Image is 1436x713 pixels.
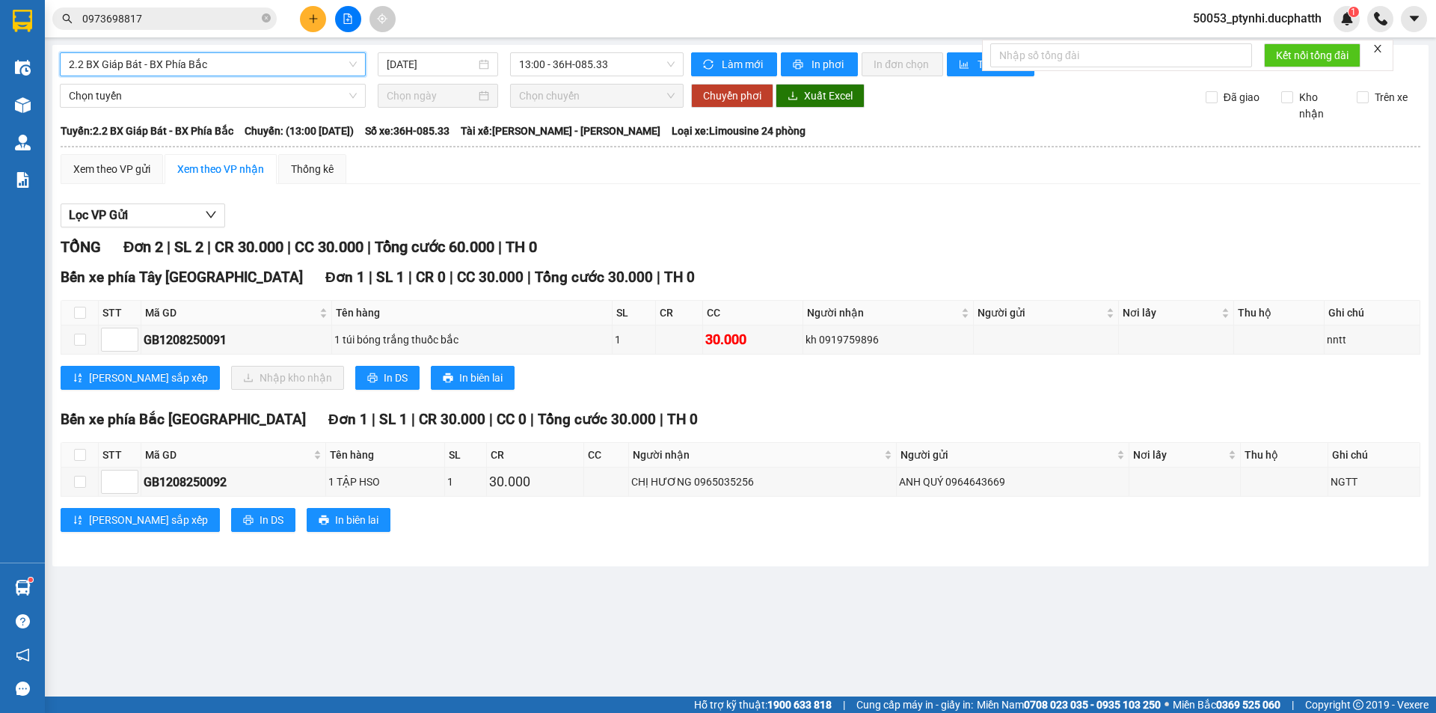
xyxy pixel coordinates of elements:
[449,269,453,286] span: |
[1325,301,1420,325] th: Ghi chú
[1351,7,1356,17] span: 1
[497,411,527,428] span: CC 0
[1374,12,1387,25] img: phone-icon
[369,269,372,286] span: |
[1165,702,1169,708] span: ⚪️
[145,305,316,321] span: Mã GD
[61,204,225,227] button: Lọc VP Gửi
[1234,301,1325,325] th: Thu hộ
[1292,697,1294,713] span: |
[355,366,420,390] button: printerIn DS
[788,91,798,102] span: download
[705,329,800,350] div: 30.000
[295,238,363,256] span: CC 30.000
[584,443,630,468] th: CC
[387,56,476,73] input: 12/08/2025
[379,411,408,428] span: SL 1
[806,331,970,348] div: kh 0919759896
[260,512,283,528] span: In DS
[167,238,171,256] span: |
[461,123,660,139] span: Tài xế: [PERSON_NAME] - [PERSON_NAME]
[82,10,259,27] input: Tìm tên, số ĐT hoặc mã đơn
[145,447,310,463] span: Mã GD
[328,474,442,490] div: 1 TẬP HSO
[15,580,31,596] img: warehouse-icon
[498,238,502,256] span: |
[334,331,609,348] div: 1 túi bóng trắng thuốc bắc
[978,305,1104,321] span: Người gửi
[144,473,323,492] div: GB1208250092
[431,366,515,390] button: printerIn biên lai
[416,269,446,286] span: CR 0
[804,88,853,104] span: Xuất Excel
[262,12,271,26] span: close-circle
[1328,443,1420,468] th: Ghi chú
[62,13,73,24] span: search
[69,53,357,76] span: 2.2 BX Giáp Bát - BX Phía Bắc
[243,515,254,527] span: printer
[325,269,365,286] span: Đơn 1
[207,238,211,256] span: |
[123,238,163,256] span: Đơn 2
[13,10,32,32] img: logo-vxr
[1024,699,1161,711] strong: 0708 023 035 - 0935 103 250
[631,474,893,490] div: CHỊ HƯƠNG 0965035256
[15,135,31,150] img: warehouse-icon
[1216,699,1280,711] strong: 0369 525 060
[1218,89,1265,105] span: Đã giao
[445,443,487,468] th: SL
[61,366,220,390] button: sort-ascending[PERSON_NAME] sắp xếp
[1401,6,1427,32] button: caret-down
[633,447,880,463] span: Người nhận
[205,209,217,221] span: down
[73,373,83,385] span: sort-ascending
[535,269,653,286] span: Tổng cước 30.000
[369,6,396,32] button: aim
[1241,443,1328,468] th: Thu hộ
[328,411,368,428] span: Đơn 1
[843,697,845,713] span: |
[61,508,220,532] button: sort-ascending[PERSON_NAME] sắp xếp
[899,474,1126,490] div: ANH QUÝ 0964643669
[365,123,449,139] span: Số xe: 36H-085.33
[89,512,208,528] span: [PERSON_NAME] sắp xếp
[1372,43,1383,54] span: close
[489,471,581,492] div: 30.000
[1293,89,1346,122] span: Kho nhận
[287,238,291,256] span: |
[443,373,453,385] span: printer
[862,52,943,76] button: In đơn chọn
[1331,474,1417,490] div: NGTT
[519,53,675,76] span: 13:00 - 36H-085.33
[664,269,695,286] span: TH 0
[781,52,858,76] button: printerIn phơi
[1353,700,1363,710] span: copyright
[69,85,357,107] span: Chọn tuyến
[99,301,141,325] th: STT
[703,59,716,71] span: sync
[231,508,295,532] button: printerIn DS
[1327,331,1417,348] div: nntt
[1340,12,1354,25] img: icon-new-feature
[73,515,83,527] span: sort-ascending
[793,59,806,71] span: printer
[28,578,33,582] sup: 1
[615,331,653,348] div: 1
[856,697,973,713] span: Cung cấp máy in - giấy in:
[99,443,141,468] th: STT
[672,123,806,139] span: Loại xe: Limousine 24 phòng
[811,56,846,73] span: In phơi
[367,373,378,385] span: printer
[660,411,663,428] span: |
[1173,697,1280,713] span: Miền Bắc
[387,88,476,104] input: Chọn ngày
[459,370,503,386] span: In biên lai
[900,447,1114,463] span: Người gửi
[527,269,531,286] span: |
[487,443,584,468] th: CR
[613,301,656,325] th: SL
[16,614,30,628] span: question-circle
[332,301,612,325] th: Tên hàng
[703,301,803,325] th: CC
[16,682,30,696] span: message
